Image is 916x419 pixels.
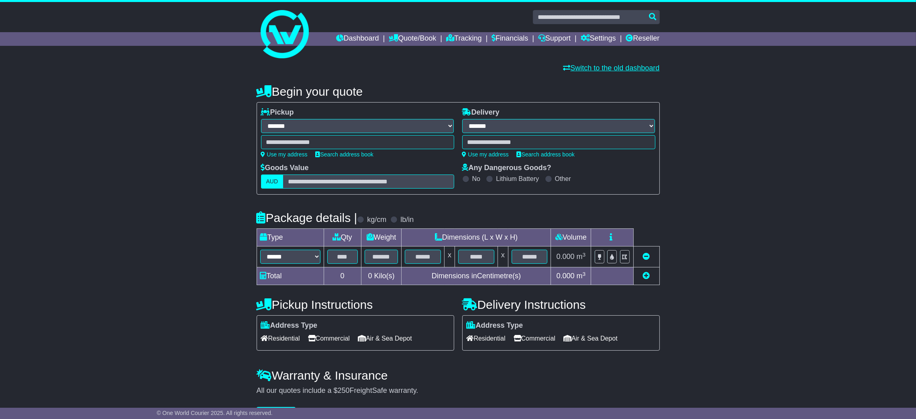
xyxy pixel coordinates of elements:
h4: Begin your quote [257,85,660,98]
h4: Delivery Instructions [462,298,660,311]
td: Kilo(s) [361,267,402,285]
span: Air & Sea Depot [563,332,618,345]
td: Type [257,229,324,246]
td: Total [257,267,324,285]
a: Tracking [446,32,481,46]
sup: 3 [583,271,586,277]
div: All our quotes include a $ FreightSafe warranty. [257,386,660,395]
a: Search address book [517,151,575,158]
a: Settings [581,32,616,46]
span: Commercial [514,332,555,345]
h4: Pickup Instructions [257,298,454,311]
span: Air & Sea Depot [358,332,412,345]
label: No [472,175,480,183]
label: Address Type [261,321,318,330]
span: 250 [338,386,350,394]
span: m [577,253,586,261]
label: Address Type [467,321,523,330]
a: Use my address [462,151,509,158]
span: 0 [368,272,372,280]
td: Weight [361,229,402,246]
label: Pickup [261,108,294,117]
td: Dimensions (L x W x H) [402,229,551,246]
a: Remove this item [643,253,650,261]
span: 0.000 [557,253,575,261]
span: Commercial [308,332,350,345]
span: m [577,272,586,280]
a: Reseller [626,32,659,46]
h4: Package details | [257,211,357,224]
td: 0 [324,267,361,285]
a: Financials [492,32,528,46]
a: Use my address [261,151,308,158]
sup: 3 [583,252,586,258]
h4: Warranty & Insurance [257,369,660,382]
label: kg/cm [367,216,386,224]
label: lb/in [400,216,414,224]
td: Dimensions in Centimetre(s) [402,267,551,285]
td: x [445,246,455,267]
label: Goods Value [261,164,309,173]
a: Search address book [316,151,373,158]
label: Any Dangerous Goods? [462,164,551,173]
label: Delivery [462,108,500,117]
td: Volume [551,229,591,246]
label: Other [555,175,571,183]
span: © One World Courier 2025. All rights reserved. [157,410,273,416]
span: Residential [467,332,506,345]
label: Lithium Battery [496,175,539,183]
td: x [498,246,508,267]
label: AUD [261,175,284,189]
a: Support [538,32,571,46]
a: Add new item [643,272,650,280]
a: Quote/Book [389,32,436,46]
a: Dashboard [336,32,379,46]
span: 0.000 [557,272,575,280]
span: Residential [261,332,300,345]
a: Switch to the old dashboard [563,64,659,72]
td: Qty [324,229,361,246]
